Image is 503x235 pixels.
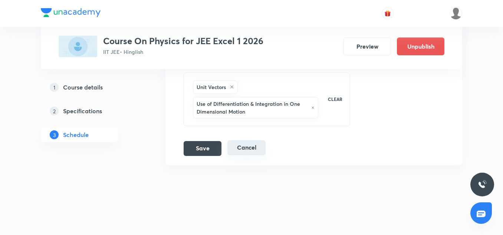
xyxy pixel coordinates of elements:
[41,8,101,19] a: Company Logo
[50,130,59,139] p: 3
[63,130,89,139] h5: Schedule
[184,141,221,156] button: Save
[397,37,444,55] button: Unpublish
[63,83,103,92] h5: Course details
[41,8,101,17] img: Company Logo
[227,140,266,155] button: Cancel
[41,104,142,118] a: 2Specifications
[450,7,462,20] img: Arpit Srivastava
[103,36,263,46] h3: Course On Physics for JEE Excel 1 2026
[343,37,391,55] button: Preview
[63,107,102,115] h5: Specifications
[197,100,308,115] h6: Use of Differentiation & Integration in One Dimensional Motion
[59,36,97,57] img: 25044B6E-DA48-41AE-8E5B-2BFD64A66C35_plus.png
[384,10,391,17] img: avatar
[478,180,487,189] img: ttu
[50,83,59,92] p: 1
[328,96,342,102] p: CLEAR
[41,80,142,95] a: 1Course details
[382,7,394,19] button: avatar
[197,83,226,91] h6: Unit Vectors
[103,48,263,56] p: IIT JEE • Hinglish
[50,107,59,115] p: 2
